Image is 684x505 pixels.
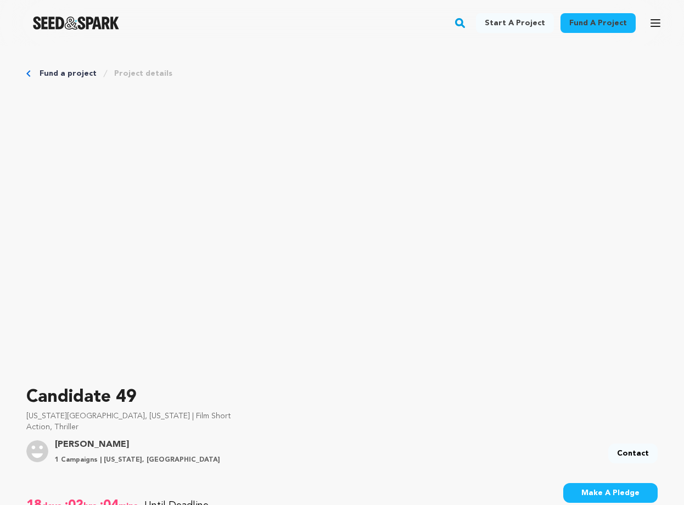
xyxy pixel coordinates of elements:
img: user.png [26,440,48,462]
div: Breadcrumb [26,68,658,79]
p: Candidate 49 [26,384,658,411]
a: Goto Elias Tejada profile [55,438,220,451]
p: [US_STATE][GEOGRAPHIC_DATA], [US_STATE] | Film Short [26,411,658,422]
button: Make A Pledge [563,483,658,503]
a: Fund a project [40,68,97,79]
img: Seed&Spark Logo Dark Mode [33,16,119,30]
a: Seed&Spark Homepage [33,16,119,30]
a: Start a project [476,13,554,33]
a: Contact [608,444,658,463]
p: 1 Campaigns | [US_STATE], [GEOGRAPHIC_DATA] [55,456,220,464]
a: Project details [114,68,172,79]
p: Action, Thriller [26,422,658,433]
a: Fund a project [560,13,636,33]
